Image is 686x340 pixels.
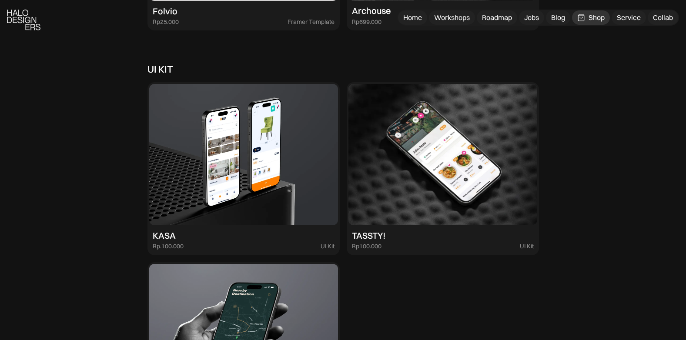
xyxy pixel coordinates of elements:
div: UI Kit [321,243,335,250]
div: Rp25.000 [153,18,179,26]
a: Roadmap [477,10,517,25]
a: TASSTY!Rp100.000UI Kit [347,82,539,255]
div: UI Kit [520,243,534,250]
a: Workshops [429,10,475,25]
div: Roadmap [482,13,512,22]
div: Archouse [352,6,391,16]
div: Shop [589,13,605,22]
div: Blog [551,13,565,22]
div: Rp699.000 [352,18,381,26]
div: TASSTY! [352,230,385,241]
div: Rp100.000 [352,243,381,250]
a: Home [398,10,427,25]
a: Blog [546,10,570,25]
div: Framer Template [288,18,335,26]
a: Collab [648,10,678,25]
div: UI KIT [147,63,173,75]
a: Service [612,10,646,25]
div: Home [403,13,422,22]
a: Jobs [519,10,544,25]
div: Jobs [524,13,539,22]
div: Rp.100.000 [153,243,184,250]
a: Shop [572,10,610,25]
div: Collab [653,13,673,22]
div: Folvio [153,6,177,17]
div: Service [617,13,641,22]
div: KASA [153,230,176,241]
a: KASARp.100.000UI Kit [147,82,340,255]
div: Workshops [434,13,470,22]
